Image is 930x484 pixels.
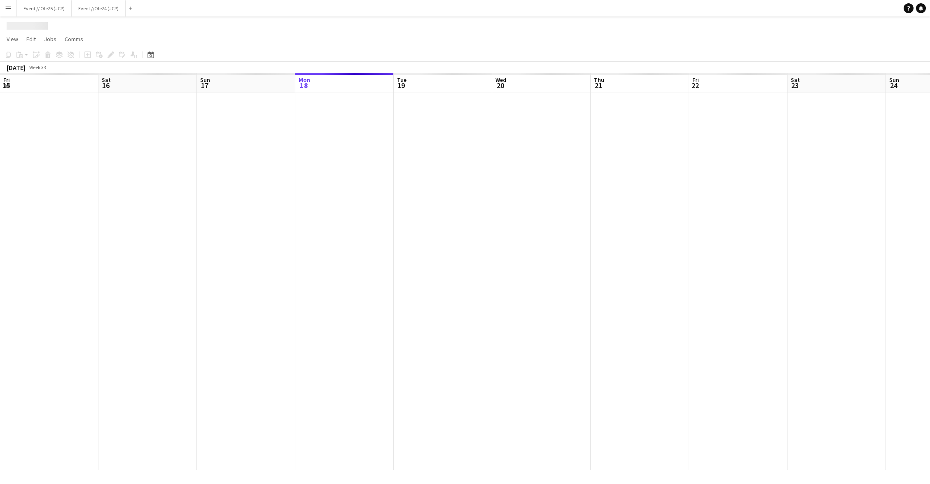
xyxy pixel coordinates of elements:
span: 23 [790,81,800,90]
span: Tue [397,76,407,84]
span: 22 [691,81,699,90]
span: 20 [494,81,506,90]
span: Fri [692,76,699,84]
span: Week 33 [27,64,48,70]
a: View [3,34,21,44]
span: Wed [495,76,506,84]
span: Sat [791,76,800,84]
span: Sat [102,76,111,84]
a: Jobs [41,34,60,44]
span: 15 [2,81,10,90]
span: Edit [26,35,36,43]
span: 17 [199,81,210,90]
a: Edit [23,34,39,44]
span: 21 [593,81,604,90]
span: Jobs [44,35,56,43]
div: [DATE] [7,63,26,72]
span: View [7,35,18,43]
span: 18 [297,81,310,90]
span: Fri [3,76,10,84]
span: Sun [200,76,210,84]
span: 19 [396,81,407,90]
span: Comms [65,35,83,43]
span: Thu [594,76,604,84]
button: Event // Ole25 (JCP) [17,0,72,16]
span: Sun [889,76,899,84]
span: 16 [100,81,111,90]
a: Comms [61,34,86,44]
button: Event //Ole24 (JCP) [72,0,126,16]
span: Mon [299,76,310,84]
span: 24 [888,81,899,90]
